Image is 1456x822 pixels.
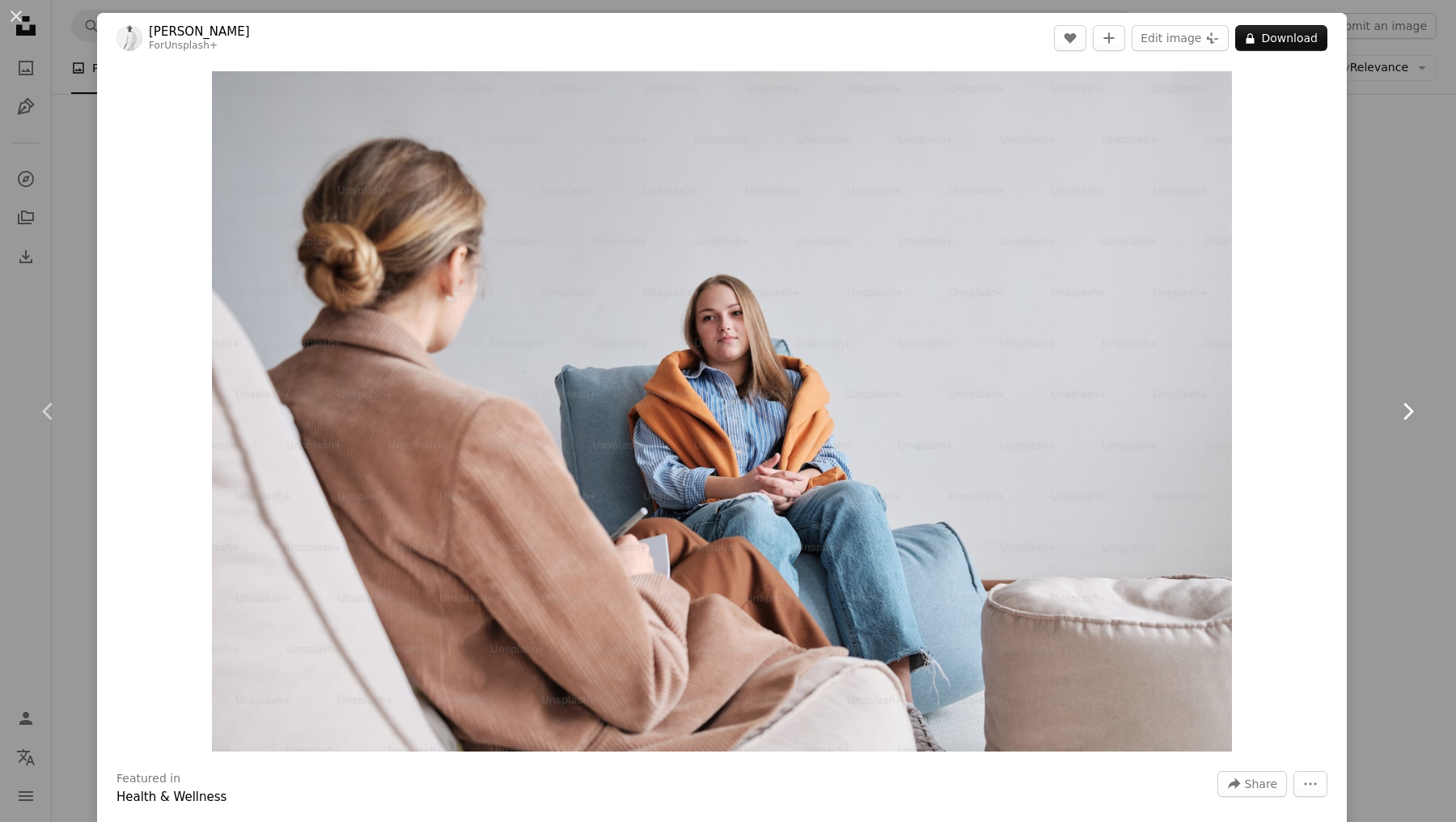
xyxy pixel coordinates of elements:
a: [PERSON_NAME] [149,23,250,40]
button: Download [1235,25,1327,51]
span: Share [1245,772,1277,796]
img: Go to Andrej Lišakov's profile [116,25,142,51]
a: Unsplash+ [164,40,218,51]
img: a woman wrapped in a blanket sitting on a couch [212,71,1231,752]
button: Zoom in on this image [212,71,1231,752]
a: Health & Wellness [116,790,226,804]
a: Next [1359,334,1456,489]
button: Add to Collection [1093,25,1125,51]
button: Share this image [1217,771,1287,797]
button: Like [1054,25,1086,51]
button: More Actions [1293,771,1327,797]
button: Edit image [1132,25,1229,51]
div: For [149,40,250,53]
h3: Featured in [116,771,180,787]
